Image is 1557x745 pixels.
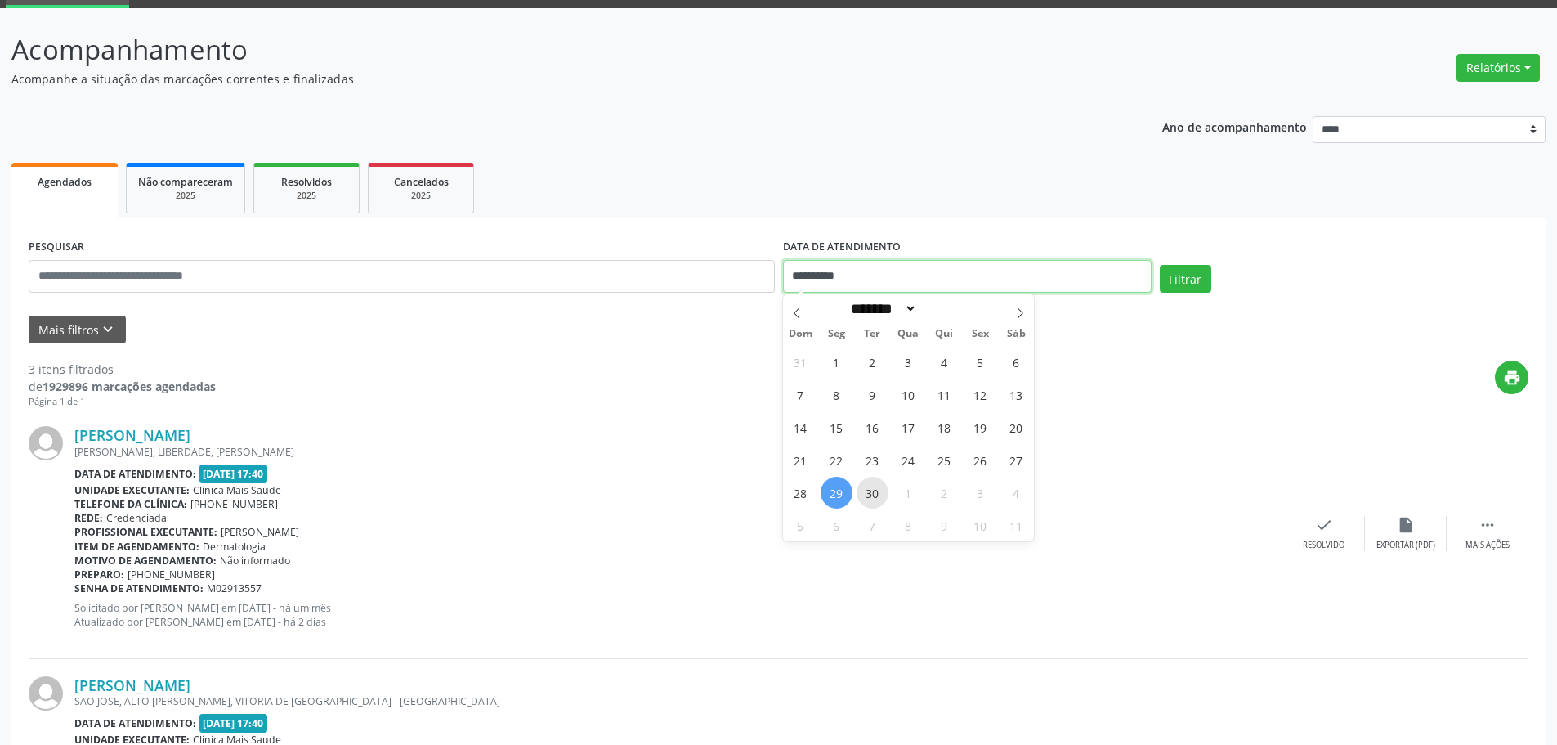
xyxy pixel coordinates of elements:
[846,300,918,317] select: Month
[818,329,854,339] span: Seg
[964,346,996,378] span: Setembro 5, 2025
[128,568,215,581] span: [PHONE_NUMBER]
[964,379,996,411] span: Setembro 12, 2025
[138,190,233,202] div: 2025
[857,346,888,378] span: Setembro 2, 2025
[783,235,901,260] label: DATA DE ATENDIMENTO
[1160,265,1211,293] button: Filtrar
[1495,361,1528,394] button: print
[29,676,63,711] img: img
[138,175,233,189] span: Não compareceram
[893,509,924,541] span: Outubro 8, 2025
[857,477,888,509] span: Setembro 30, 2025
[926,329,962,339] span: Qui
[38,175,92,189] span: Agendados
[893,477,924,509] span: Outubro 1, 2025
[281,175,332,189] span: Resolvidos
[1303,540,1344,551] div: Resolvido
[785,379,817,411] span: Setembro 7, 2025
[203,540,266,554] span: Dermatologia
[74,540,199,554] b: Item de agendamento:
[193,483,281,497] span: Clinica Mais Saude
[857,411,888,443] span: Setembro 16, 2025
[29,361,216,378] div: 3 itens filtrados
[890,329,926,339] span: Qua
[99,321,117,339] i: keyboard_arrow_down
[29,395,216,409] div: Página 1 de 1
[74,694,1283,708] div: SAO JOSE, ALTO [PERSON_NAME], VITORIA DE [GEOGRAPHIC_DATA] - [GEOGRAPHIC_DATA]
[74,525,217,539] b: Profissional executante:
[785,444,817,476] span: Setembro 21, 2025
[74,601,1283,629] p: Solicitado por [PERSON_NAME] em [DATE] - há um mês Atualizado por [PERSON_NAME] em [DATE] - há 2 ...
[29,426,63,460] img: img
[821,346,852,378] span: Setembro 1, 2025
[1000,346,1032,378] span: Setembro 6, 2025
[821,477,852,509] span: Setembro 29, 2025
[785,477,817,509] span: Setembro 28, 2025
[785,346,817,378] span: Agosto 31, 2025
[1000,444,1032,476] span: Setembro 27, 2025
[1000,379,1032,411] span: Setembro 13, 2025
[106,511,167,525] span: Credenciada
[74,716,196,730] b: Data de atendimento:
[785,411,817,443] span: Setembro 14, 2025
[857,444,888,476] span: Setembro 23, 2025
[857,509,888,541] span: Outubro 7, 2025
[11,29,1085,70] p: Acompanhamento
[29,316,126,344] button: Mais filtroskeyboard_arrow_down
[928,444,960,476] span: Setembro 25, 2025
[962,329,998,339] span: Sex
[964,444,996,476] span: Setembro 26, 2025
[74,511,103,525] b: Rede:
[1456,54,1540,82] button: Relatórios
[893,346,924,378] span: Setembro 3, 2025
[1315,516,1333,534] i: check
[998,329,1034,339] span: Sáb
[964,477,996,509] span: Outubro 3, 2025
[928,411,960,443] span: Setembro 18, 2025
[917,300,971,317] input: Year
[928,379,960,411] span: Setembro 11, 2025
[857,379,888,411] span: Setembro 9, 2025
[783,329,819,339] span: Dom
[380,190,462,202] div: 2025
[928,477,960,509] span: Outubro 2, 2025
[1000,509,1032,541] span: Outubro 11, 2025
[221,525,299,539] span: [PERSON_NAME]
[74,426,190,444] a: [PERSON_NAME]
[1000,411,1032,443] span: Setembro 20, 2025
[1000,477,1032,509] span: Outubro 4, 2025
[1503,369,1521,387] i: print
[928,509,960,541] span: Outubro 9, 2025
[821,379,852,411] span: Setembro 8, 2025
[893,444,924,476] span: Setembro 24, 2025
[821,411,852,443] span: Setembro 15, 2025
[854,329,890,339] span: Ter
[394,175,449,189] span: Cancelados
[1479,516,1497,534] i: 
[190,497,278,511] span: [PHONE_NUMBER]
[1397,516,1415,534] i: insert_drive_file
[207,581,262,595] span: M02913557
[199,465,268,483] span: [DATE] 17:40
[220,554,290,568] span: Não informado
[1376,540,1435,551] div: Exportar (PDF)
[29,235,84,260] label: PESQUISAR
[74,497,187,511] b: Telefone da clínica:
[29,378,216,395] div: de
[74,445,1283,459] div: [PERSON_NAME], LIBERDADE, [PERSON_NAME]
[266,190,347,202] div: 2025
[74,554,217,568] b: Motivo de agendamento:
[785,509,817,541] span: Outubro 5, 2025
[74,467,196,481] b: Data de atendimento:
[74,581,204,595] b: Senha de atendimento:
[893,411,924,443] span: Setembro 17, 2025
[43,379,216,394] strong: 1929896 marcações agendadas
[1162,116,1307,137] p: Ano de acompanhamento
[199,714,268,733] span: [DATE] 17:40
[893,379,924,411] span: Setembro 10, 2025
[964,411,996,443] span: Setembro 19, 2025
[74,568,124,581] b: Preparo:
[74,676,190,694] a: [PERSON_NAME]
[821,509,852,541] span: Outubro 6, 2025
